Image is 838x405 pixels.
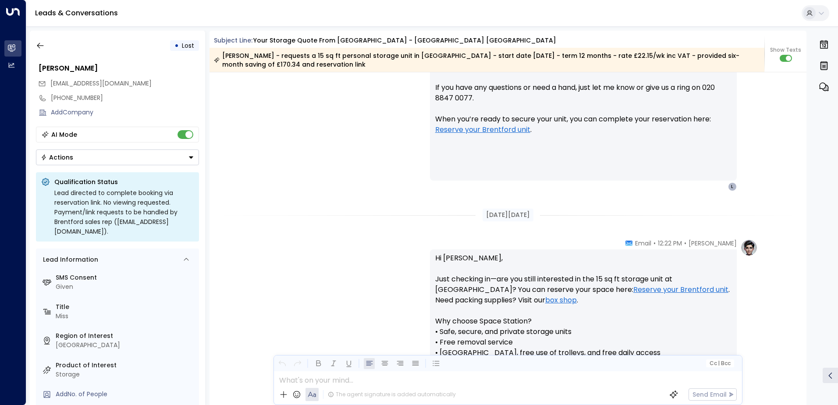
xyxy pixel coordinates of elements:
[718,360,720,366] span: |
[41,153,73,161] div: Actions
[56,370,195,379] div: Storage
[277,358,288,369] button: Undo
[740,239,758,256] img: profile-logo.png
[635,239,651,248] span: Email
[50,79,152,88] span: larissafoltran@hotmail.com
[728,182,737,191] div: L
[56,341,195,350] div: [GEOGRAPHIC_DATA]
[50,79,152,88] span: [EMAIL_ADDRESS][DOMAIN_NAME]
[51,93,199,103] div: [PHONE_NUMBER]
[56,390,195,399] div: AddNo. of People
[253,36,556,45] div: Your storage quote from [GEOGRAPHIC_DATA] - [GEOGRAPHIC_DATA] [GEOGRAPHIC_DATA]
[36,149,199,165] button: Actions
[328,391,456,398] div: The agent signature is added automatically
[54,178,194,186] p: Qualification Status
[709,360,730,366] span: Cc Bcc
[182,41,194,50] span: Lost
[633,284,728,295] a: Reserve your Brentford unit
[56,312,195,321] div: Miss
[483,209,533,221] div: [DATE][DATE]
[174,38,179,53] div: •
[39,63,199,74] div: [PERSON_NAME]
[35,8,118,18] a: Leads & Conversations
[56,273,195,282] label: SMS Consent
[54,188,194,236] div: Lead directed to complete booking via reservation link. No viewing requested. Payment/link reques...
[56,282,195,291] div: Given
[51,130,77,139] div: AI Mode
[56,302,195,312] label: Title
[435,124,530,135] a: Reserve your Brentford unit
[706,359,734,368] button: Cc|Bcc
[56,361,195,370] label: Product of Interest
[40,255,98,264] div: Lead Information
[689,239,737,248] span: [PERSON_NAME]
[658,239,682,248] span: 12:22 PM
[36,149,199,165] div: Button group with a nested menu
[770,46,801,54] span: Show Texts
[653,239,656,248] span: •
[545,295,577,306] a: box shop
[214,51,760,69] div: [PERSON_NAME] - requests a 15 sq ft personal storage unit in [GEOGRAPHIC_DATA] - start date [DATE...
[684,239,686,248] span: •
[56,331,195,341] label: Region of Interest
[214,36,252,45] span: Subject Line:
[292,358,303,369] button: Redo
[51,108,199,117] div: AddCompany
